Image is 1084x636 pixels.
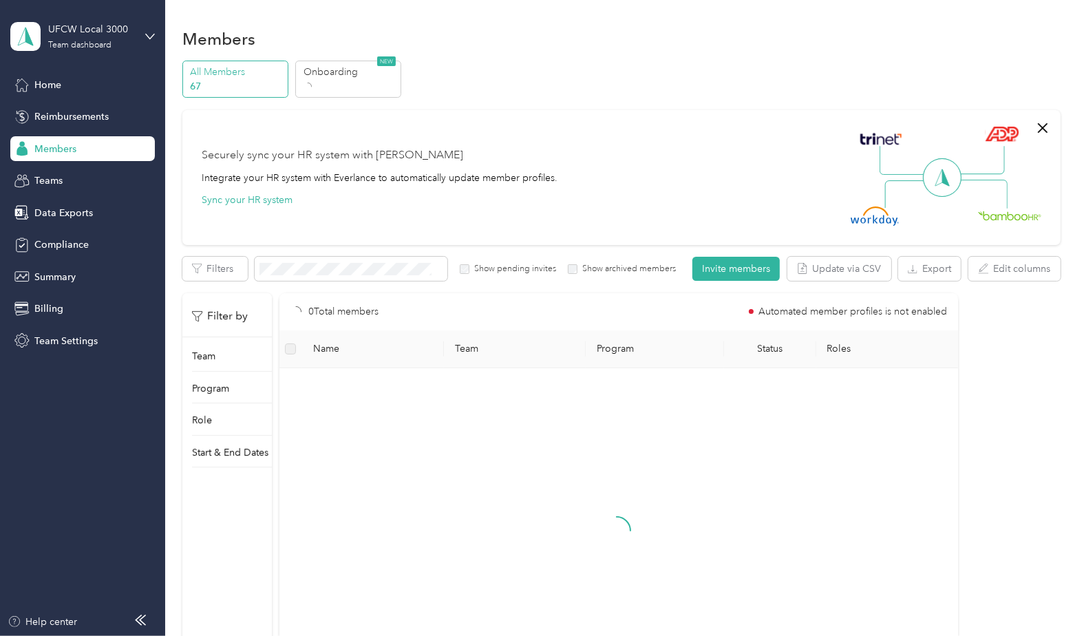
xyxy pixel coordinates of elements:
[968,257,1061,281] button: Edit columns
[313,343,433,354] span: Name
[190,65,284,79] p: All Members
[985,126,1019,142] img: ADP
[202,171,557,185] div: Integrate your HR system with Everlance to automatically update member profiles.
[377,56,396,66] span: NEW
[978,211,1041,220] img: BambooHR
[34,237,89,252] span: Compliance
[34,206,93,220] span: Data Exports
[192,445,268,460] p: Start & End Dates
[308,304,379,319] p: 0 Total members
[724,330,816,368] th: Status
[182,32,255,46] h1: Members
[577,263,676,275] label: Show archived members
[1007,559,1084,636] iframe: Everlance-gr Chat Button Frame
[34,270,76,284] span: Summary
[959,180,1008,209] img: Line Right Down
[880,146,928,176] img: Line Left Up
[444,330,586,368] th: Team
[692,257,780,281] button: Invite members
[758,307,947,317] span: Automated member profiles is not enabled
[851,206,899,226] img: Workday
[957,146,1005,175] img: Line Right Up
[192,413,212,427] p: Role
[816,330,958,368] th: Roles
[304,65,397,79] p: Onboarding
[302,330,444,368] th: Name
[34,109,109,124] span: Reimbursements
[34,334,98,348] span: Team Settings
[469,263,556,275] label: Show pending invites
[192,349,215,363] p: Team
[884,180,933,208] img: Line Left Down
[190,79,284,94] p: 67
[202,193,293,207] button: Sync your HR system
[202,147,463,164] div: Securely sync your HR system with [PERSON_NAME]
[898,257,961,281] button: Export
[34,142,76,156] span: Members
[8,615,78,629] button: Help center
[34,301,63,316] span: Billing
[182,257,248,281] button: Filters
[787,257,891,281] button: Update via CSV
[34,78,61,92] span: Home
[192,381,229,396] p: Program
[48,22,134,36] div: UFCW Local 3000
[192,308,248,325] p: Filter by
[48,41,111,50] div: Team dashboard
[857,129,905,149] img: Trinet
[586,330,724,368] th: Program
[34,173,63,188] span: Teams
